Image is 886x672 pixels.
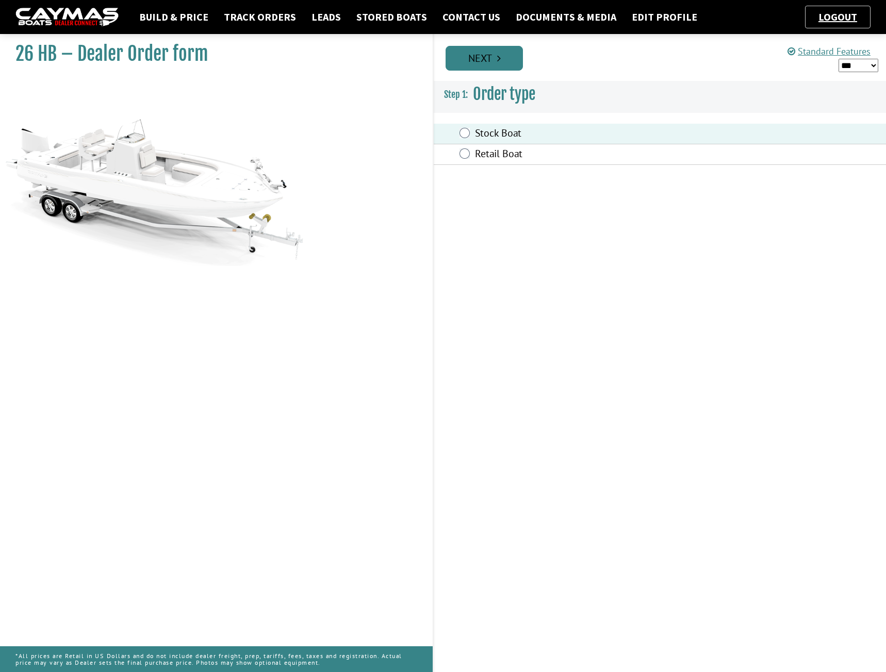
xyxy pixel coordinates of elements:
p: *All prices are Retail in US Dollars and do not include dealer freight, prep, tariffs, fees, taxe... [15,647,417,671]
a: Edit Profile [627,10,702,24]
a: Next [446,46,523,71]
a: Stored Boats [351,10,432,24]
a: Documents & Media [511,10,621,24]
a: Contact Us [437,10,505,24]
h3: Order type [434,75,886,113]
label: Stock Boat [475,127,721,142]
h1: 26 HB – Dealer Order form [15,42,407,65]
a: Logout [813,10,862,23]
a: Track Orders [219,10,301,24]
a: Build & Price [134,10,214,24]
a: Standard Features [787,45,871,57]
ul: Pagination [443,44,886,71]
img: caymas-dealer-connect-2ed40d3bc7270c1d8d7ffb4b79bf05adc795679939227970def78ec6f6c03838.gif [15,8,119,27]
label: Retail Boat [475,147,721,162]
a: Leads [306,10,346,24]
